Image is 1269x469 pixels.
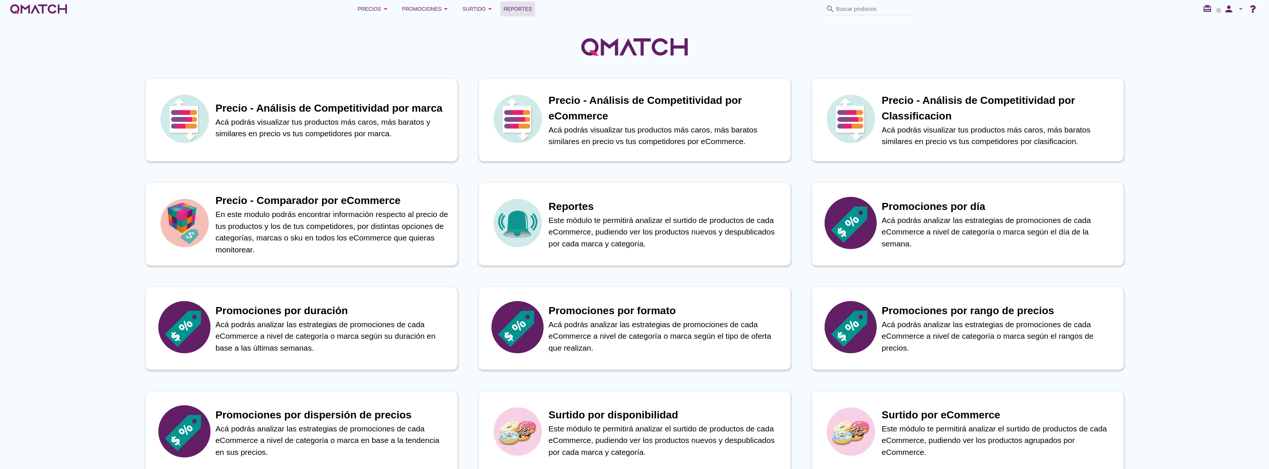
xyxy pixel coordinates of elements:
[503,4,532,13] span: Reportes
[381,4,390,13] i: arrow_drop_down
[825,93,877,145] img: icon
[801,287,1134,370] a: iconPromociones por rango de preciosAcá podrás analizar las estrategias de promociones de cada eC...
[216,407,450,423] h1: Promociones por dispersión de precios
[549,93,783,124] h1: Precio - Análisis de Competitividad por eCommerce
[1236,4,1245,13] i: arrow_drop_down
[882,93,1116,124] h1: Precio - Análisis de Competitividad por Classificacion
[158,93,210,145] img: icon
[468,287,801,370] a: iconPromociones por formatoAcá podrás analizar las estrategias de promociones de cada eCommerce a...
[216,193,450,208] h1: Precio - Comparador por eCommerce
[492,301,544,353] img: icon
[402,4,451,13] div: Promociones
[492,405,544,457] img: icon
[492,197,544,249] img: icon
[216,319,450,354] p: Acá podrás analizar las estrategias de promociones de cada eCommerce a nivel de categoría o marca...
[579,28,690,66] img: QMatchLogo
[882,303,1116,319] h1: Promociones por rango de precios
[468,78,801,162] a: iconPrecio - Análisis de Competitividad por eCommerceAcá podrás visualizar tus productos más caro...
[882,124,1116,147] p: Acá podrás visualizar tus productos más caros, más baratos similares en precio vs tus competidore...
[882,407,1116,423] h1: Surtido por eCommerce
[825,197,877,249] img: icon
[500,1,535,16] a: Reportes
[352,1,396,16] button: Precios
[216,116,450,140] p: Acá podrás visualizar tus productos más caros, más baratos y similares en precio vs tus competido...
[882,319,1116,354] p: Acá podrás analizar las estrategias de promociones de cada eCommerce a nivel de categoría o marca...
[216,303,450,319] h1: Promociones por duración
[158,301,210,353] img: icon
[457,1,501,16] button: Surtido
[1203,4,1215,13] i: redeem
[1221,4,1236,14] i: person
[825,301,877,353] img: icon
[549,303,783,319] h1: Promociones por formato
[358,4,390,13] div: Precios
[826,4,835,13] i: search
[801,182,1134,266] a: iconPromociones por díaAcá podrás analizar las estrategias de promociones de cada eCommerce a niv...
[801,78,1134,162] a: iconPrecio - Análisis de Competitividad por ClassificacionAcá podrás visualizar tus productos más...
[882,199,1116,214] h1: Promociones por día
[549,199,783,214] h1: Reportes
[486,4,495,13] i: arrow_drop_down
[158,405,210,457] img: icon
[216,208,450,255] p: En este modulo podrás encontrar información respecto al precio de tus productos y los de tus comp...
[463,4,495,13] div: Surtido
[825,405,877,457] img: icon
[135,287,468,370] a: iconPromociones por duraciónAcá podrás analizar las estrategias de promociones de cada eCommerce ...
[549,407,783,423] h1: Surtido por disponibilidad
[135,78,468,162] a: iconPrecio - Análisis de Competitividad por marcaAcá podrás visualizar tus productos más caros, m...
[549,124,783,147] p: Acá podrás visualizar tus productos más caros, más baratos similares en precio vs tus competidore...
[549,423,783,458] p: Este módulo te permitirá analizar el surtido de productos de cada eCommerce, pudiendo ver los pro...
[216,100,450,116] h1: Precio - Análisis de Competitividad por marca
[396,1,457,16] button: Promociones
[158,197,210,249] img: icon
[492,93,544,145] img: icon
[882,214,1116,250] p: Acá podrás analizar las estrategias de promociones de cada eCommerce a nivel de categoría o marca...
[549,319,783,354] p: Acá podrás analizar las estrategias de promociones de cada eCommerce a nivel de categoría o marca...
[836,3,911,15] input: Buscar productos
[9,1,68,16] a: white-qmatch-logo
[135,182,468,266] a: iconPrecio - Comparador por eCommerceEn este modulo podrás encontrar información respecto al prec...
[549,214,783,250] p: Este módulo te permitirá analizar el surtido de productos de cada eCommerce, pudiendo ver los pro...
[442,4,451,13] i: arrow_drop_down
[216,423,450,458] p: Acá podrás analizar las estrategias de promociones de cada eCommerce a nivel de categoría o marca...
[468,182,801,266] a: iconReportesEste módulo te permitirá analizar el surtido de productos de cada eCommerce, pudiendo...
[882,423,1116,458] p: Este módulo te permitirá analizar el surtido de productos de cada eCommerce, pudiendo ver los pro...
